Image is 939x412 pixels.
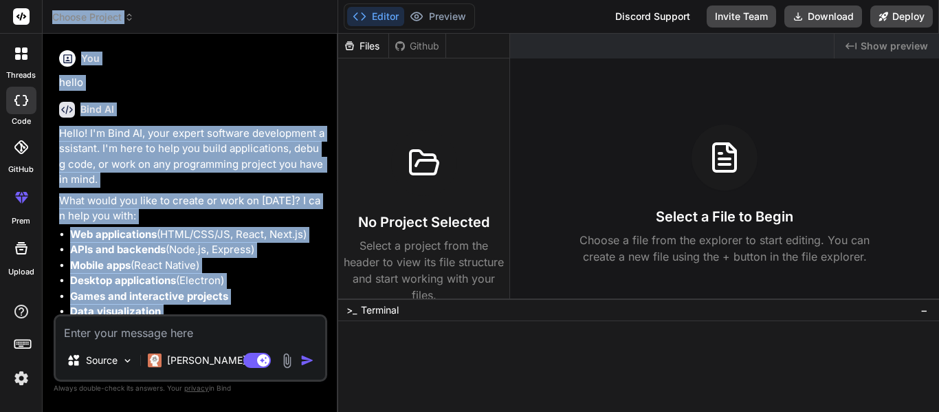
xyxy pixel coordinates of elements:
[70,258,324,274] li: (React Native)
[70,242,324,258] li: (Node.js, Express)
[167,354,269,367] p: [PERSON_NAME] 4 S..
[347,7,404,26] button: Editor
[70,243,166,256] strong: APIs and backends
[54,382,327,395] p: Always double-check its answers. Your in Bind
[6,69,36,81] label: threads
[389,39,445,53] div: Github
[361,303,399,317] span: Terminal
[784,6,862,28] button: Download
[279,353,295,369] img: attachment
[86,354,118,367] p: Source
[70,273,324,289] li: (Electron)
[861,39,928,53] span: Show preview
[59,126,324,188] p: Hello! I'm Bind AI, your expert software development assistant. I'm here to help you build applic...
[70,227,324,243] li: (HTML/CSS/JS, React, Next.js)
[571,232,879,265] p: Choose a file from the explorer to start editing. You can create a new file using the + button in...
[80,102,114,116] h6: Bind AI
[8,266,34,278] label: Upload
[59,193,324,224] p: What would you like to create or work on [DATE]? I can help you with:
[870,6,933,28] button: Deploy
[10,367,33,390] img: settings
[70,274,176,287] strong: Desktop applications
[59,75,324,91] p: hello
[70,305,161,318] strong: Data visualization
[918,299,931,321] button: −
[70,228,157,241] strong: Web applications
[358,213,489,232] h3: No Project Selected
[338,39,388,53] div: Files
[707,6,776,28] button: Invite Team
[8,164,34,175] label: GitHub
[920,303,928,317] span: −
[12,116,31,127] label: code
[344,237,504,303] p: Select a project from the header to view its file structure and start working with your files.
[12,215,30,227] label: prem
[70,259,131,272] strong: Mobile apps
[184,384,209,392] span: privacy
[52,10,134,24] span: Choose Project
[122,355,133,367] img: Pick Models
[148,354,162,367] img: Claude 4 Sonnet
[607,6,698,28] div: Discord Support
[300,354,314,367] img: icon
[70,290,228,303] strong: Games and interactive projects
[81,52,100,65] h6: You
[404,7,472,26] button: Preview
[346,303,357,317] span: >_
[656,207,793,226] h3: Select a File to Begin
